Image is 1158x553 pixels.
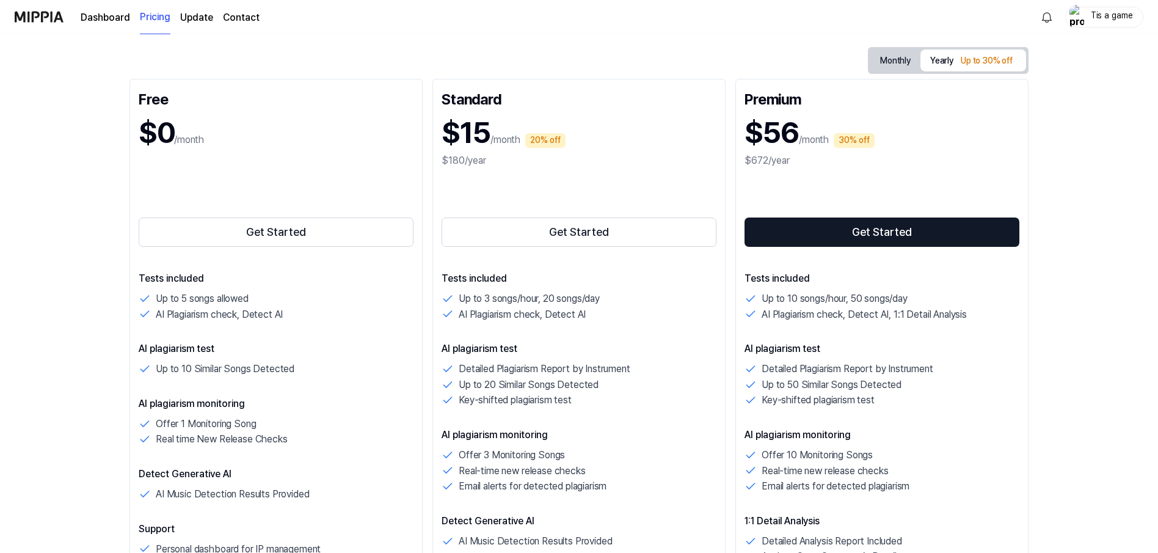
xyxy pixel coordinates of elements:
img: 알림 [1040,10,1054,24]
p: AI Music Detection Results Provided [156,486,309,502]
p: Offer 10 Monitoring Songs [762,447,873,463]
p: Up to 10 songs/hour, 50 songs/day [762,291,908,307]
p: Tests included [442,271,716,286]
p: AI Plagiarism check, Detect AI [156,307,283,323]
p: Support [139,522,413,537]
button: profileTis a game [1065,7,1143,27]
p: AI Plagiarism check, Detect AI, 1:1 Detail Analysis [762,307,967,323]
div: $180/year [442,153,716,168]
button: Get Started [442,218,716,247]
h1: $56 [745,112,799,153]
p: Up to 10 Similar Songs Detected [156,361,294,377]
p: Email alerts for detected plagiarism [459,478,606,494]
p: Real-time new release checks [762,463,889,479]
a: Get Started [139,215,413,249]
p: Key-shifted plagiarism test [762,392,875,408]
p: AI plagiarism test [442,342,716,356]
button: Get Started [139,218,413,247]
p: /month [174,133,204,147]
p: Real time New Release Checks [156,431,288,447]
p: Tests included [745,271,1019,286]
p: Detect Generative AI [139,467,413,482]
div: Up to 30% off [957,54,1016,68]
p: Key-shifted plagiarism test [459,392,572,408]
p: Offer 3 Monitoring Songs [459,447,565,463]
p: Up to 50 Similar Songs Detected [762,377,901,393]
a: Update [180,10,213,25]
p: Detailed Plagiarism Report by Instrument [459,361,630,377]
h1: $15 [442,112,490,153]
a: Pricing [140,1,170,34]
div: Free [139,88,413,108]
img: profile [1069,5,1084,29]
p: AI plagiarism test [139,342,413,356]
p: Detailed Plagiarism Report by Instrument [762,361,933,377]
p: Up to 20 Similar Songs Detected [459,377,599,393]
div: 30% off [834,133,875,148]
a: Get Started [745,215,1019,249]
p: /month [799,133,829,147]
p: AI Music Detection Results Provided [459,533,612,549]
button: Yearly [920,49,1026,71]
p: Offer 1 Monitoring Song [156,416,256,432]
div: Tis a game [1088,10,1135,23]
p: AI plagiarism monitoring [745,428,1019,442]
p: Tests included [139,271,413,286]
div: 20% off [525,133,566,148]
p: Detailed Analysis Report Included [762,533,902,549]
h1: $0 [139,112,174,153]
p: Real-time new release checks [459,463,586,479]
p: /month [490,133,520,147]
p: Up to 5 songs allowed [156,291,249,307]
div: Premium [745,88,1019,108]
p: AI Plagiarism check, Detect AI [459,307,586,323]
a: Contact [223,10,260,25]
button: Get Started [745,218,1019,247]
p: Email alerts for detected plagiarism [762,478,909,494]
p: Detect Generative AI [442,514,716,529]
p: AI plagiarism test [745,342,1019,356]
p: Up to 3 songs/hour, 20 songs/day [459,291,600,307]
a: Get Started [442,215,716,249]
p: AI plagiarism monitoring [139,397,413,411]
div: $672/year [745,153,1019,168]
a: Dashboard [81,10,130,25]
p: 1:1 Detail Analysis [745,514,1019,529]
div: Standard [442,88,716,108]
button: Monthly [870,51,920,70]
p: AI plagiarism monitoring [442,428,716,442]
